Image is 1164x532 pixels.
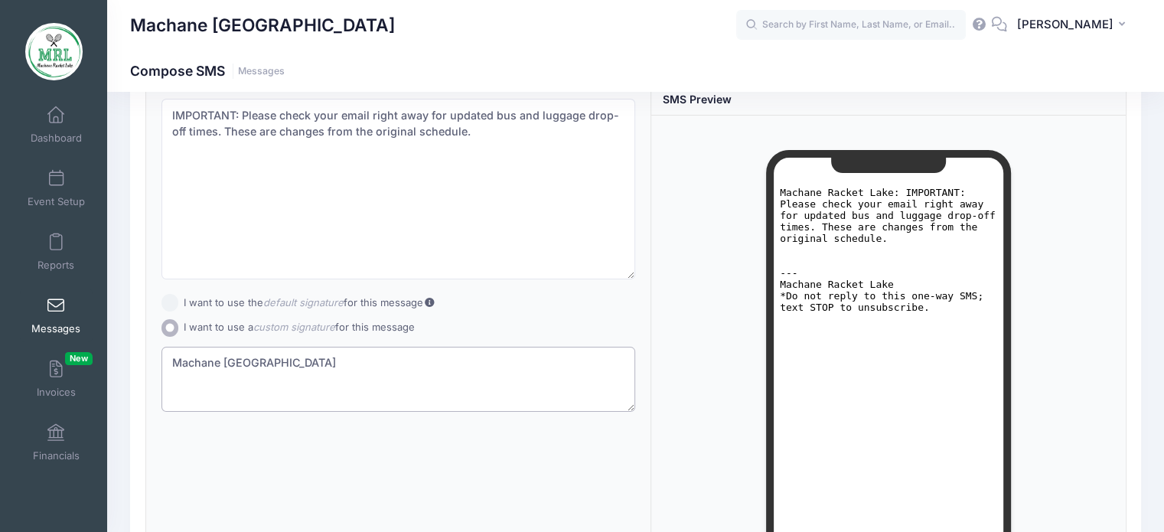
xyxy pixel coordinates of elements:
img: Machane Racket Lake [25,23,83,80]
span: [PERSON_NAME] [1017,16,1113,33]
pre: Machane Racket Lake: IMPORTANT: Please check your email right away for updated bus and luggage dr... [6,6,223,132]
div: SMS Preview [663,91,732,107]
i: default signature [263,296,344,308]
a: Messages [20,289,93,342]
label: I want to use a for this message [184,320,415,335]
span: Event Setup [28,195,85,208]
a: Reports [20,225,93,279]
button: [PERSON_NAME] [1007,8,1141,43]
a: InvoicesNew [20,352,93,406]
span: New [65,352,93,365]
span: Financials [33,449,80,462]
a: Event Setup [20,162,93,215]
span: Invoices [37,386,76,399]
label: I want to use the for this message [184,295,435,311]
a: Financials [20,416,93,469]
a: Messages [238,66,285,77]
span: Dashboard [31,132,82,145]
h1: Compose SMS [130,63,285,79]
h1: Machane [GEOGRAPHIC_DATA] [130,8,395,43]
span: Messages [31,322,80,335]
a: Dashboard [20,98,93,152]
i: custom signature [253,321,335,333]
span: Reports [37,259,74,272]
input: Search by First Name, Last Name, or Email... [736,10,966,41]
